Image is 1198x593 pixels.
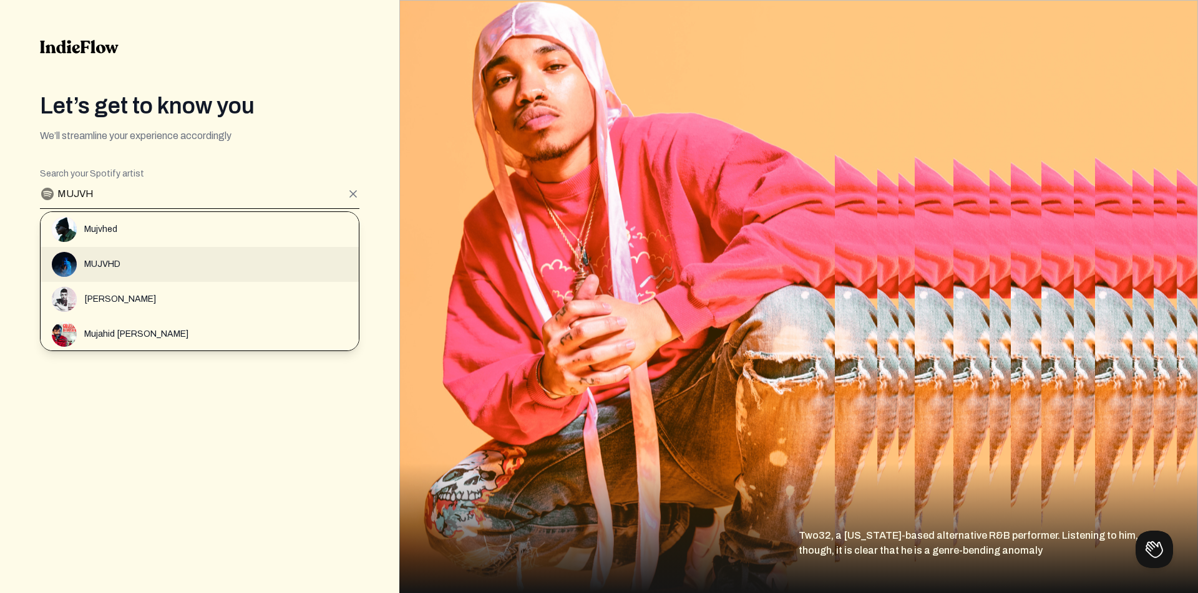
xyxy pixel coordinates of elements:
div: Two32, a [US_STATE]-based alternative R&B performer. Listening to him, though, it is clear that h... [799,528,1198,593]
span: Mujvhed [84,223,117,236]
div: We’ll streamline your experience accordingly [40,128,359,143]
span: [PERSON_NAME] [84,293,156,306]
div: Let’s get to know you [40,94,359,118]
iframe: Toggle Customer Support [1136,531,1173,568]
img: indieflow-logo-black.svg [40,40,119,54]
span: Mujahid [PERSON_NAME] [84,328,188,340]
span: MUJVHD [84,258,120,271]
